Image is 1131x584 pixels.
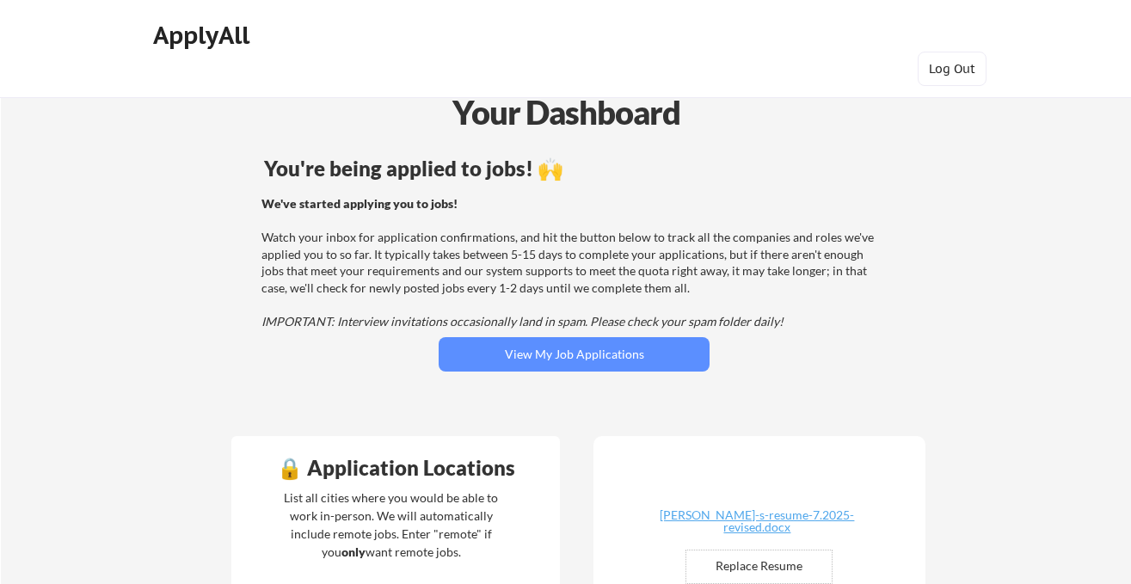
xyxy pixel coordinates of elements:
[2,88,1131,137] div: Your Dashboard
[236,458,556,478] div: 🔒 Application Locations
[261,314,784,329] em: IMPORTANT: Interview invitations occasionally land in spam. Please check your spam folder daily!
[439,337,710,372] button: View My Job Applications
[153,21,255,50] div: ApplyAll
[655,509,859,533] div: [PERSON_NAME]-s-resume-7.2025-revised.docx
[273,489,509,561] div: List all cities where you would be able to work in-person. We will automatically include remote j...
[261,195,882,330] div: Watch your inbox for application confirmations, and hit the button below to track all the compani...
[655,509,859,536] a: [PERSON_NAME]-s-resume-7.2025-revised.docx
[341,544,366,559] strong: only
[261,196,458,211] strong: We've started applying you to jobs!
[264,158,884,179] div: You're being applied to jobs! 🙌
[918,52,987,86] button: Log Out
